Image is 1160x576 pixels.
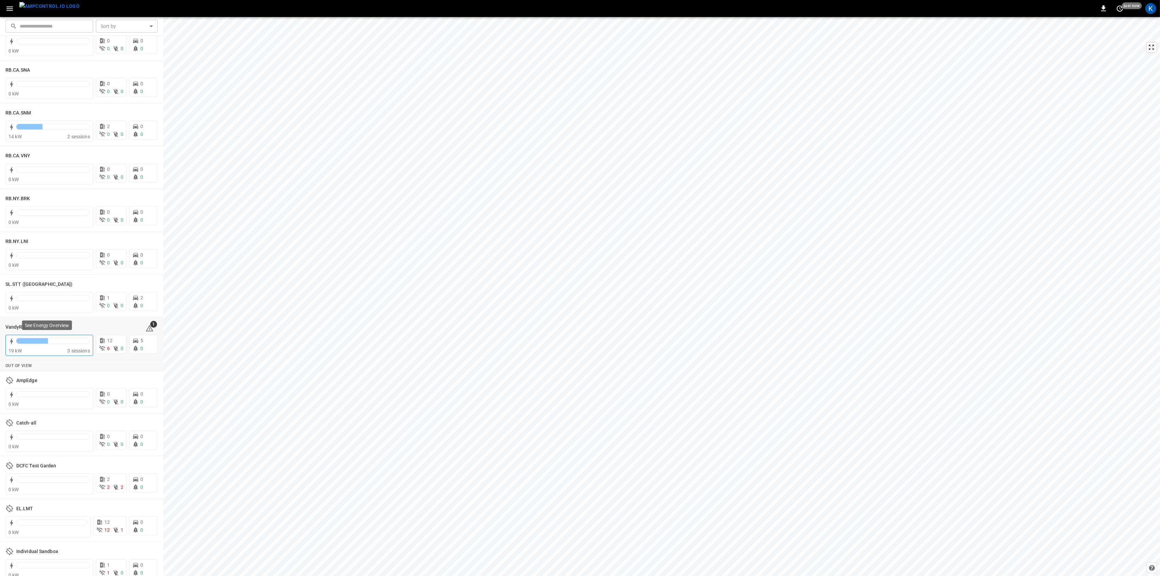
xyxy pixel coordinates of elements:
h6: RB.NY.LNI [5,238,28,245]
span: 0 [140,434,143,439]
span: 0 [140,46,143,51]
span: 5 [140,338,143,343]
span: 0 [140,217,143,223]
span: 0 [140,209,143,215]
span: 0 [140,485,143,490]
span: 0 [140,174,143,180]
span: 0 [121,570,123,576]
span: 3 sessions [67,348,90,354]
span: 2 [140,295,143,301]
span: 0 kW [8,91,19,97]
span: 2 [107,477,110,482]
span: 0 [107,391,110,397]
span: 0 [140,346,143,351]
span: 0 [107,303,110,308]
span: 0 [140,399,143,405]
span: 1 [150,321,157,328]
span: 0 [140,520,143,525]
span: 0 [140,562,143,568]
span: 0 [107,434,110,439]
span: 0 [140,167,143,172]
span: 0 [140,81,143,86]
div: profile-icon [1145,3,1156,14]
span: 0 [121,217,123,223]
span: 19 kW [8,348,22,354]
span: 0 kW [8,444,19,450]
h6: EL.LMT [16,505,33,513]
span: 12 [104,527,110,533]
span: 0 kW [8,177,19,182]
span: 0 [107,132,110,137]
span: 14 kW [8,134,22,139]
h6: SL.STT (Statesville) [5,281,73,288]
span: 0 [140,89,143,94]
span: 0 [140,477,143,482]
span: 0 [107,209,110,215]
span: 0 [140,527,143,533]
p: See Energy Overview [25,322,69,329]
span: 0 [107,89,110,94]
span: 0 [121,399,123,405]
span: 0 [121,303,123,308]
h6: Catch-all [16,420,36,427]
span: 2 [121,485,123,490]
span: 0 [121,132,123,137]
span: 0 [140,124,143,129]
span: 0 kW [8,530,19,535]
button: set refresh interval [1114,3,1125,14]
span: 0 kW [8,305,19,311]
span: 0 [140,303,143,308]
span: 0 [107,217,110,223]
span: 1 [121,527,123,533]
span: 2 [107,485,110,490]
span: 0 [121,442,123,447]
span: just now [1122,2,1142,9]
span: 12 [107,338,112,343]
span: 0 [107,252,110,258]
span: 0 [107,399,110,405]
span: 0 kW [8,262,19,268]
span: 1 [107,295,110,301]
span: 12 [104,520,110,525]
span: 0 [107,38,110,44]
span: 0 [121,46,123,51]
span: 0 [140,570,143,576]
h6: AmpEdge [16,377,37,385]
span: 0 [107,442,110,447]
span: 6 [107,346,110,351]
span: 0 [107,174,110,180]
h6: RB.CA.SNA [5,67,30,74]
span: 0 kW [8,48,19,54]
h6: RB.NY.BRK [5,195,30,203]
span: 2 [107,124,110,129]
h6: VandyRide [5,324,29,331]
h6: DCFC Test Garden [16,462,56,470]
img: ampcontrol.io logo [19,2,80,11]
span: 0 [121,346,123,351]
span: 0 [140,391,143,397]
span: 0 [140,252,143,258]
span: 0 [107,167,110,172]
span: 0 [107,46,110,51]
span: 0 [107,260,110,266]
span: 0 kW [8,402,19,407]
span: 2 sessions [67,134,90,139]
span: 1 [107,562,110,568]
span: 0 kW [8,220,19,225]
span: 0 [140,442,143,447]
span: 0 [140,260,143,266]
span: 0 [140,132,143,137]
h6: RB.CA.VNY [5,152,30,160]
strong: Out of View [5,363,32,368]
span: 0 [121,260,123,266]
span: 1 [107,570,110,576]
h6: Individual Sandbox [16,548,58,556]
span: 0 kW [8,487,19,492]
h6: RB.CA.SNM [5,109,31,117]
span: 0 [121,174,123,180]
span: 0 [107,81,110,86]
span: 0 [140,38,143,44]
span: 0 [121,89,123,94]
